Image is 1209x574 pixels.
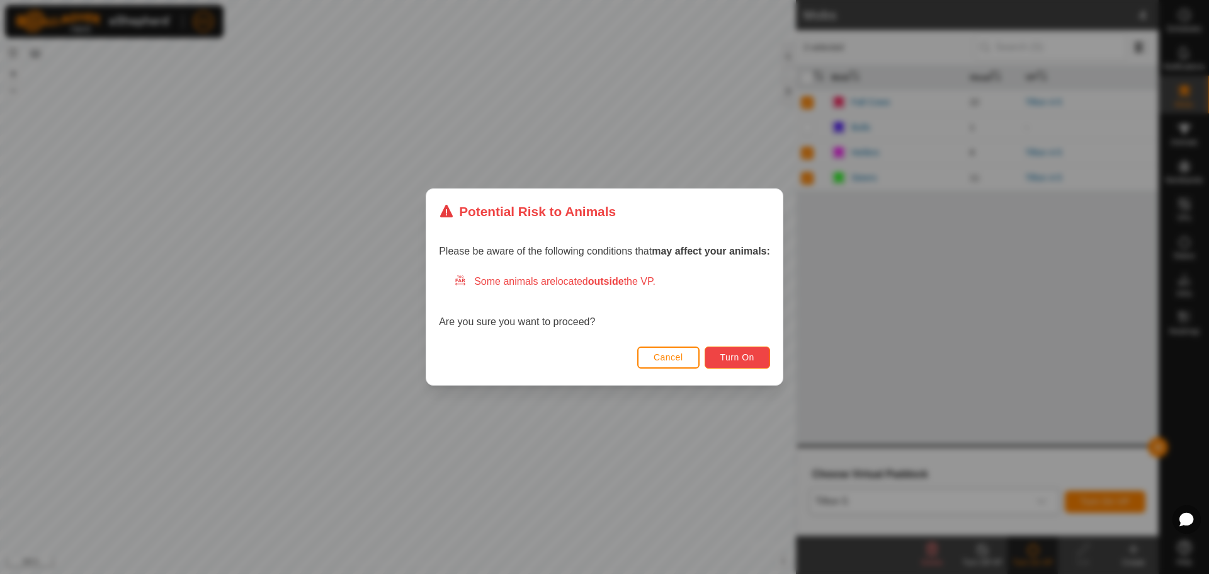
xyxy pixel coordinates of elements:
[652,246,770,256] strong: may affect your animals:
[439,246,770,256] span: Please be aware of the following conditions that
[705,347,770,369] button: Turn On
[439,274,770,330] div: Are you sure you want to proceed?
[637,347,700,369] button: Cancel
[654,352,683,362] span: Cancel
[439,202,616,221] div: Potential Risk to Animals
[454,274,770,289] div: Some animals are
[555,276,656,287] span: located the VP.
[588,276,624,287] strong: outside
[720,352,754,362] span: Turn On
